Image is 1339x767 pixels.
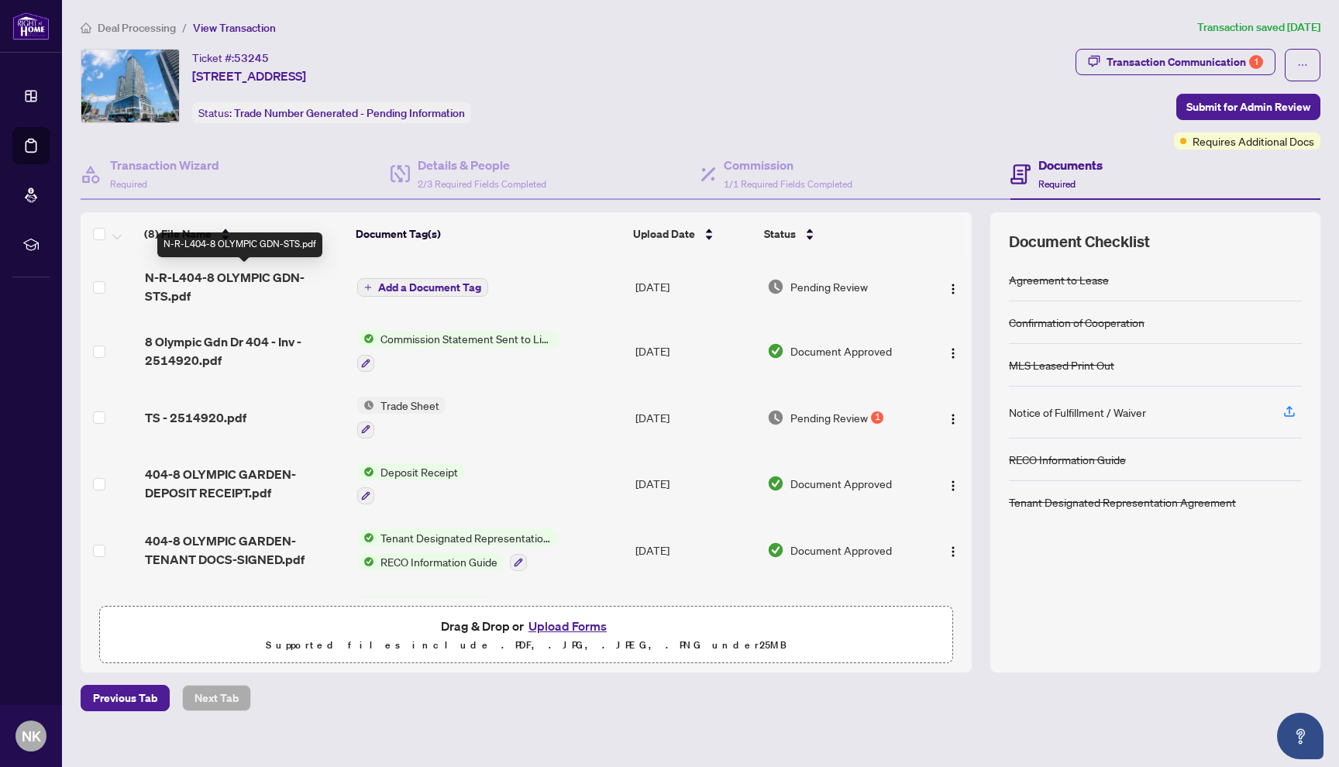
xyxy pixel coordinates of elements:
[110,156,219,174] h4: Transaction Wizard
[145,531,345,569] span: 404-8 OLYMPIC GARDEN-TENANT DOCS-SIGNED.pdf
[182,685,251,711] button: Next Tab
[1038,156,1103,174] h4: Documents
[941,339,966,363] button: Logo
[378,282,481,293] span: Add a Document Tag
[357,553,374,570] img: Status Icon
[144,225,212,242] span: (8) File Name
[192,67,306,85] span: [STREET_ADDRESS]
[524,616,611,636] button: Upload Forms
[192,102,471,123] div: Status:
[374,330,558,347] span: Commission Statement Sent to Listing Brokerage
[941,538,966,562] button: Logo
[629,451,761,518] td: [DATE]
[349,212,626,256] th: Document Tag(s)
[629,318,761,384] td: [DATE]
[357,596,492,638] button: Status IconMLS Leased Print Out
[947,413,959,425] img: Logo
[145,332,345,370] span: 8 Olympic Gdn Dr 404 - Inv - 2514920.pdf
[364,284,372,291] span: plus
[357,278,488,297] button: Add a Document Tag
[767,475,784,492] img: Document Status
[192,49,269,67] div: Ticket #:
[145,268,345,305] span: N-R-L404-8 OLYMPIC GDN-STS.pdf
[1009,231,1150,253] span: Document Checklist
[724,178,852,190] span: 1/1 Required Fields Completed
[790,475,892,492] span: Document Approved
[81,685,170,711] button: Previous Tab
[629,583,761,650] td: [DATE]
[1009,356,1114,373] div: MLS Leased Print Out
[193,21,276,35] span: View Transaction
[98,21,176,35] span: Deal Processing
[374,529,558,546] span: Tenant Designated Representation Agreement
[1193,132,1314,150] span: Requires Additional Docs
[947,347,959,359] img: Logo
[357,529,374,546] img: Status Icon
[138,212,349,256] th: (8) File Name
[110,178,147,190] span: Required
[234,51,269,65] span: 53245
[374,596,492,613] span: MLS Leased Print Out
[357,463,464,505] button: Status IconDeposit Receipt
[182,19,187,36] li: /
[357,397,446,439] button: Status IconTrade Sheet
[374,397,446,414] span: Trade Sheet
[790,409,868,426] span: Pending Review
[1009,314,1145,331] div: Confirmation of Cooperation
[627,212,758,256] th: Upload Date
[767,409,784,426] img: Document Status
[357,330,558,372] button: Status IconCommission Statement Sent to Listing Brokerage
[1076,49,1275,75] button: Transaction Communication1
[947,545,959,558] img: Logo
[441,616,611,636] span: Drag & Drop or
[1297,60,1308,71] span: ellipsis
[871,411,883,424] div: 1
[1009,451,1126,468] div: RECO Information Guide
[1107,50,1263,74] div: Transaction Communication
[1277,713,1324,759] button: Open asap
[941,405,966,430] button: Logo
[145,408,246,427] span: TS - 2514920.pdf
[157,232,322,257] div: N-R-L404-8 OLYMPIC GDN-STS.pdf
[418,178,546,190] span: 2/3 Required Fields Completed
[357,529,558,571] button: Status IconTenant Designated Representation AgreementStatus IconRECO Information Guide
[1009,271,1109,288] div: Agreement to Lease
[81,22,91,33] span: home
[1038,178,1076,190] span: Required
[790,342,892,359] span: Document Approved
[629,517,761,583] td: [DATE]
[1009,494,1236,511] div: Tenant Designated Representation Agreement
[629,384,761,451] td: [DATE]
[767,542,784,559] img: Document Status
[947,480,959,492] img: Logo
[22,725,41,747] span: NK
[764,225,796,242] span: Status
[1176,94,1320,120] button: Submit for Admin Review
[1186,95,1310,119] span: Submit for Admin Review
[1249,55,1263,69] div: 1
[145,465,345,502] span: 404-8 OLYMPIC GARDEN-DEPOSIT RECEIPT.pdf
[357,277,488,298] button: Add a Document Tag
[629,256,761,318] td: [DATE]
[418,156,546,174] h4: Details & People
[145,598,345,635] span: 404-8 OLYMPIC GARDEN-LSD MLS.pdf
[941,471,966,496] button: Logo
[724,156,852,174] h4: Commission
[758,212,921,256] th: Status
[12,12,50,40] img: logo
[947,283,959,295] img: Logo
[767,342,784,359] img: Document Status
[234,106,465,120] span: Trade Number Generated - Pending Information
[109,636,943,655] p: Supported files include .PDF, .JPG, .JPEG, .PNG under 25 MB
[941,274,966,299] button: Logo
[1009,404,1146,421] div: Notice of Fulfillment / Waiver
[374,553,504,570] span: RECO Information Guide
[374,463,464,480] span: Deposit Receipt
[790,278,868,295] span: Pending Review
[81,50,179,122] img: IMG-C12375680_1.jpg
[357,463,374,480] img: Status Icon
[1197,19,1320,36] article: Transaction saved [DATE]
[633,225,695,242] span: Upload Date
[357,596,374,613] img: Status Icon
[790,542,892,559] span: Document Approved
